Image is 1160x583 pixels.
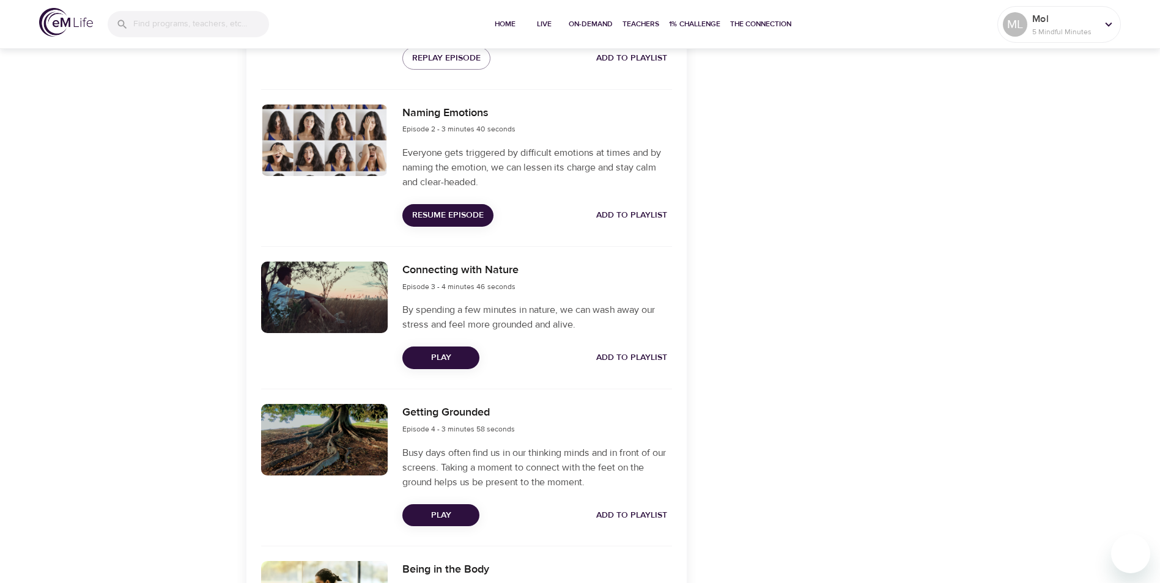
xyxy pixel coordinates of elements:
span: Home [490,18,520,31]
h6: Getting Grounded [402,404,515,422]
span: Play [412,350,470,365]
button: Add to Playlist [591,504,672,527]
h6: Being in the Body [402,561,515,579]
button: Play [402,504,479,527]
p: Busy days often find us in our thinking minds and in front of our screens. Taking a moment to con... [402,446,671,490]
span: On-Demand [569,18,613,31]
span: Replay Episode [412,51,481,66]
p: 5 Mindful Minutes [1032,26,1097,37]
iframe: Button to launch messaging window [1111,534,1150,573]
span: Play [412,508,470,523]
h6: Naming Emotions [402,105,515,122]
span: Live [530,18,559,31]
span: Episode 2 - 3 minutes 40 seconds [402,124,515,134]
span: The Connection [730,18,791,31]
p: Everyone gets triggered by difficult emotions at times and by naming the emotion, we can lessen i... [402,145,671,189]
p: Mol [1032,12,1097,26]
input: Find programs, teachers, etc... [133,11,269,37]
button: Add to Playlist [591,346,672,369]
button: Add to Playlist [591,47,672,70]
h6: Connecting with Nature [402,262,519,279]
p: By spending a few minutes in nature, we can wash away our stress and feel more grounded and alive. [402,302,671,332]
span: Add to Playlist [596,350,667,365]
img: logo [39,8,93,37]
span: Add to Playlist [596,208,667,223]
span: Add to Playlist [596,51,667,66]
div: ML [1003,12,1027,37]
button: Play [402,346,479,369]
span: Episode 3 - 4 minutes 46 seconds [402,282,515,291]
span: Episode 4 - 3 minutes 58 seconds [402,424,515,434]
span: Teachers [622,18,659,31]
button: Add to Playlist [591,204,672,227]
span: Add to Playlist [596,508,667,523]
button: Resume Episode [402,204,493,227]
span: 1% Challenge [669,18,720,31]
span: Resume Episode [412,208,484,223]
button: Replay Episode [402,47,490,70]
